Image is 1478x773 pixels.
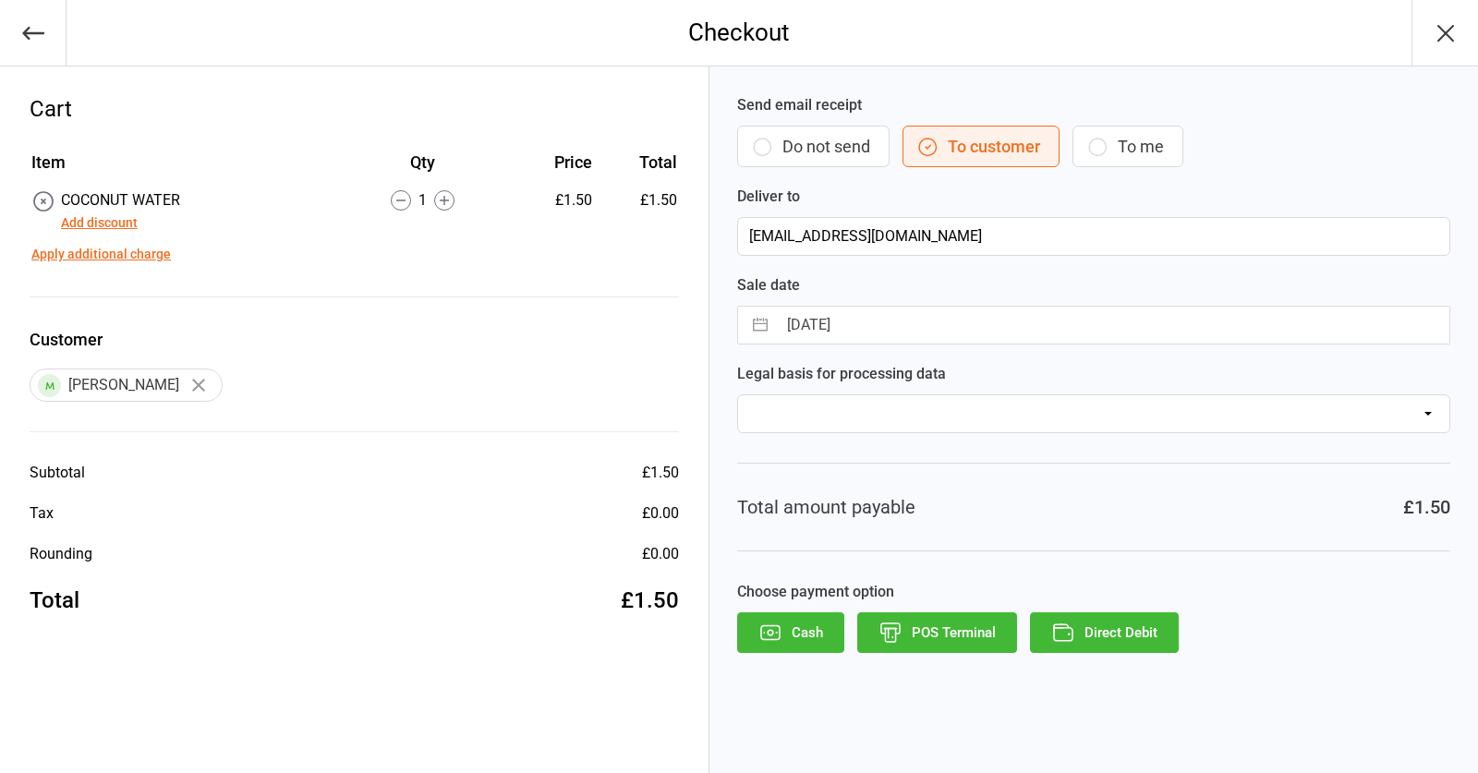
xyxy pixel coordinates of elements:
div: Price [509,150,592,175]
div: Rounding [30,543,92,565]
button: To me [1072,126,1183,167]
th: Total [600,150,677,187]
div: £0.00 [642,543,679,565]
div: £1.50 [621,584,679,617]
label: Sale date [737,274,1450,296]
th: Qty [337,150,507,187]
label: Deliver to [737,186,1450,208]
div: £1.50 [642,462,679,484]
div: Subtotal [30,462,85,484]
div: 1 [337,189,507,211]
input: Customer Email [737,217,1450,256]
div: £0.00 [642,502,679,525]
label: Legal basis for processing data [737,363,1450,385]
td: £1.50 [600,189,677,234]
label: Send email receipt [737,94,1450,116]
div: Tax [30,502,54,525]
label: Customer [30,327,679,352]
span: COCONUT WATER [61,191,180,209]
div: Total amount payable [737,493,915,521]
button: Do not send [737,126,890,167]
th: Item [31,150,335,187]
button: Direct Debit [1030,612,1179,653]
button: To customer [903,126,1060,167]
div: £1.50 [1403,493,1450,521]
button: Apply additional charge [31,245,171,264]
label: Choose payment option [737,581,1450,603]
div: [PERSON_NAME] [30,368,223,402]
div: Total [30,584,79,617]
button: POS Terminal [857,612,1017,653]
button: Cash [737,612,844,653]
div: £1.50 [509,189,592,211]
div: Cart [30,92,679,126]
button: Add discount [61,213,138,233]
